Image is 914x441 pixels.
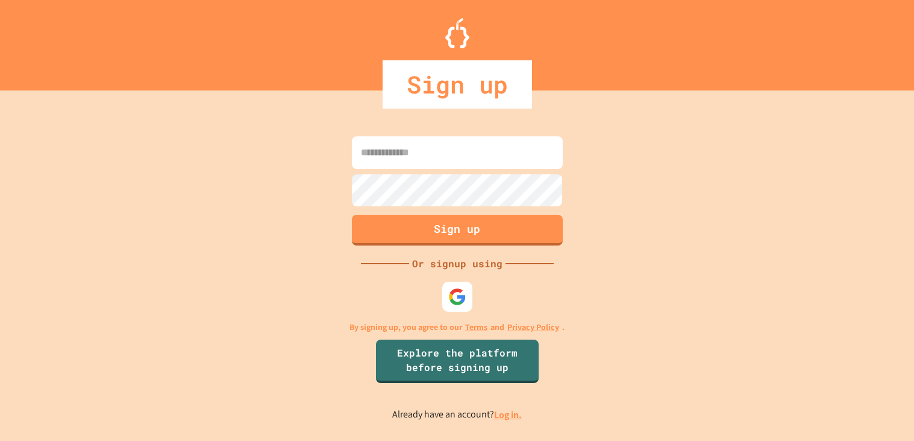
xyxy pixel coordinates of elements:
[494,408,522,421] a: Log in.
[448,288,466,306] img: google-icon.svg
[465,321,487,334] a: Terms
[507,321,559,334] a: Privacy Policy
[376,340,539,383] a: Explore the platform before signing up
[392,407,522,422] p: Already have an account?
[383,60,532,109] div: Sign up
[445,18,469,48] img: Logo.svg
[409,256,506,271] div: Or signup using
[352,215,563,246] button: Sign up
[349,321,565,334] p: By signing up, you agree to our and .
